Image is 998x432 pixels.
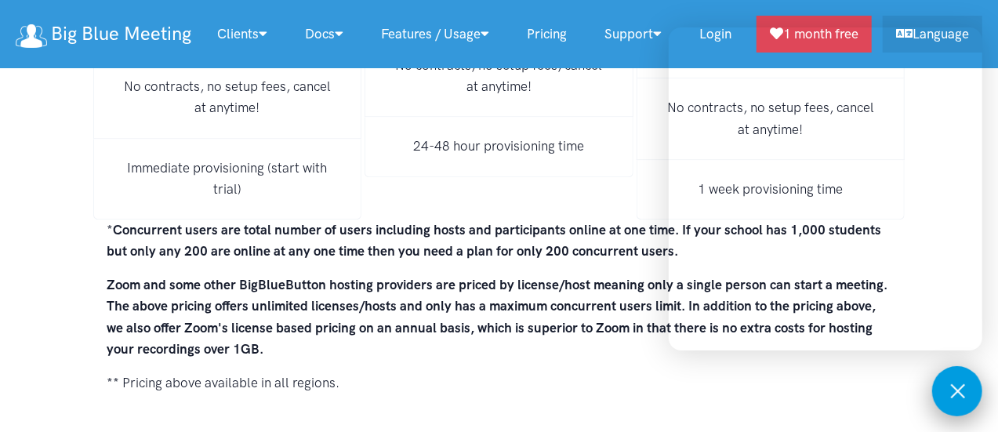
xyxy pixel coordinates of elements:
[16,17,191,51] a: Big Blue Meeting
[362,17,508,51] a: Features / Usage
[16,24,47,48] img: logo
[286,17,362,51] a: Docs
[637,78,905,159] li: No contracts, no setup fees, cancel at anytime!
[93,57,362,138] li: No contracts, no setup fees, cancel at anytime!
[586,17,680,51] a: Support
[107,372,891,394] p: ** Pricing above available in all regions.
[757,16,872,53] a: 1 month free
[198,17,286,51] a: Clients
[107,222,882,259] strong: Concurrent users are total number of users including hosts and participants online at one time. I...
[365,36,633,117] li: No contracts, no setup fees, cancel at anytime!
[508,17,586,51] a: Pricing
[680,17,750,51] a: Login
[93,139,362,220] li: Immediate provisioning (start with trial)
[365,117,633,176] li: 24-48 hour provisioning time
[883,16,982,53] a: Language
[107,277,888,357] strong: Zoom and some other BigBlueButton hosting providers are priced by license/host meaning only a sin...
[637,160,905,220] li: 1 week provisioning time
